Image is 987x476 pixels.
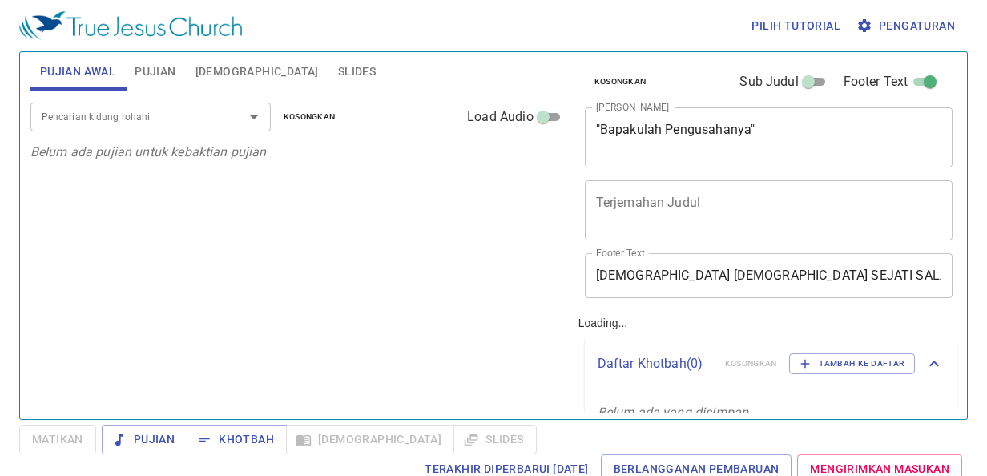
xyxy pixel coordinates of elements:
[195,62,319,82] span: [DEMOGRAPHIC_DATA]
[572,46,964,413] div: Loading...
[800,357,904,371] span: Tambah ke Daftar
[115,430,175,450] span: Pujian
[751,16,840,36] span: Pilih tutorial
[844,72,908,91] span: Footer Text
[789,353,915,374] button: Tambah ke Daftar
[598,405,748,420] i: Belum ada yang disimpan
[19,11,242,40] img: True Jesus Church
[199,430,274,450] span: Khotbah
[284,110,336,124] span: Kosongkan
[596,122,942,152] textarea: "Bapakulah Pengusahanya"
[338,62,376,82] span: Slides
[739,72,798,91] span: Sub Judul
[187,425,287,454] button: Khotbah
[135,62,175,82] span: Pujian
[274,107,345,127] button: Kosongkan
[40,62,115,82] span: Pujian Awal
[598,354,712,373] p: Daftar Khotbah ( 0 )
[30,144,267,159] i: Belum ada pujian untuk kebaktian pujian
[243,106,265,128] button: Open
[467,107,534,127] span: Load Audio
[585,72,656,91] button: Kosongkan
[853,11,961,41] button: Pengaturan
[102,425,187,454] button: Pujian
[585,337,957,390] div: Daftar Khotbah(0)KosongkanTambah ke Daftar
[860,16,955,36] span: Pengaturan
[745,11,847,41] button: Pilih tutorial
[594,75,647,89] span: Kosongkan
